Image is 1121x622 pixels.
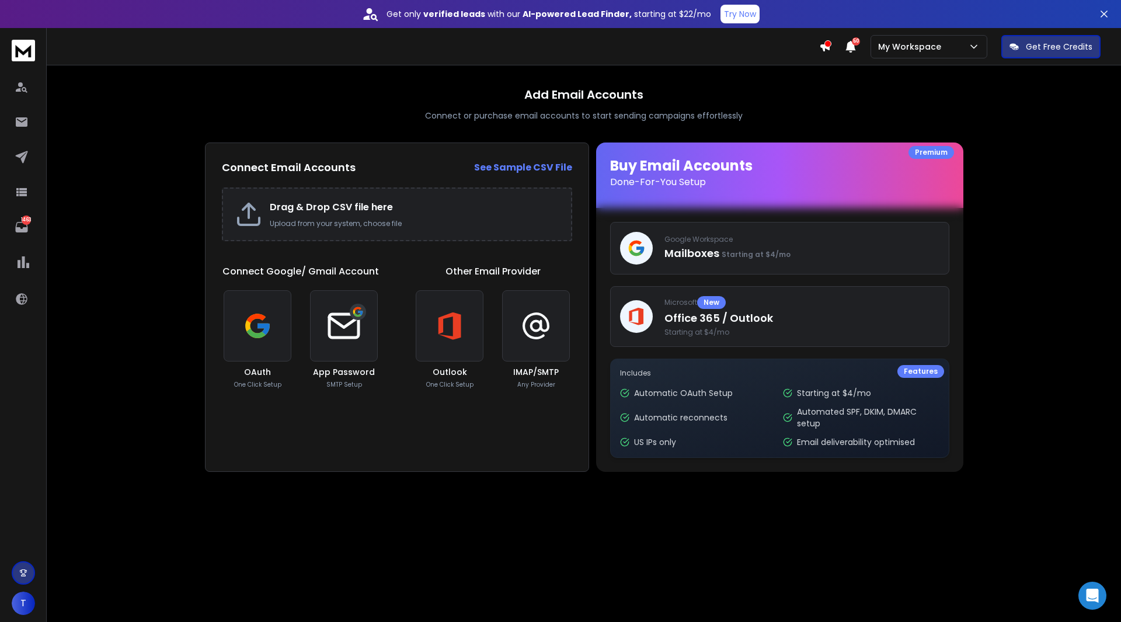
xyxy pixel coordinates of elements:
p: Automatic OAuth Setup [634,387,733,399]
p: Email deliverability optimised [797,436,915,448]
button: Try Now [720,5,760,23]
a: 1463 [10,216,33,239]
button: T [12,592,35,615]
p: One Click Setup [234,380,281,389]
div: Premium [908,146,954,159]
p: Connect or purchase email accounts to start sending campaigns effortlessly [425,110,743,121]
p: Any Provider [517,380,555,389]
h2: Drag & Drop CSV file here [270,200,559,214]
p: Google Workspace [664,235,939,244]
p: My Workspace [878,41,946,53]
span: 50 [852,37,860,46]
p: Microsoft [664,296,939,309]
h3: Outlook [433,366,467,378]
p: Done-For-You Setup [610,175,949,189]
p: Get only with our starting at $22/mo [387,8,711,20]
p: US IPs only [634,436,676,448]
div: Open Intercom Messenger [1078,582,1106,610]
p: Includes [620,369,939,378]
h2: Connect Email Accounts [222,159,356,176]
p: 1463 [22,216,31,225]
p: Mailboxes [664,245,939,262]
h1: Add Email Accounts [524,86,643,103]
p: SMTP Setup [326,380,362,389]
span: Starting at $4/mo [664,328,939,337]
h1: Other Email Provider [445,265,541,279]
h3: App Password [313,366,375,378]
img: logo [12,40,35,61]
h3: IMAP/SMTP [513,366,559,378]
div: Features [897,365,944,378]
strong: See Sample CSV File [474,161,572,174]
div: New [697,296,726,309]
p: Office 365 / Outlook [664,310,939,326]
p: Try Now [724,8,756,20]
p: One Click Setup [426,380,474,389]
h1: Buy Email Accounts [610,157,949,189]
p: Get Free Credits [1026,41,1092,53]
span: Starting at $4/mo [722,249,791,259]
strong: verified leads [423,8,485,20]
strong: AI-powered Lead Finder, [523,8,632,20]
h3: OAuth [244,366,271,378]
p: Automatic reconnects [634,412,727,423]
p: Upload from your system, choose file [270,219,559,228]
a: See Sample CSV File [474,161,572,175]
button: Get Free Credits [1001,35,1101,58]
p: Starting at $4/mo [797,387,871,399]
h1: Connect Google/ Gmail Account [222,265,379,279]
p: Automated SPF, DKIM, DMARC setup [797,406,939,429]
